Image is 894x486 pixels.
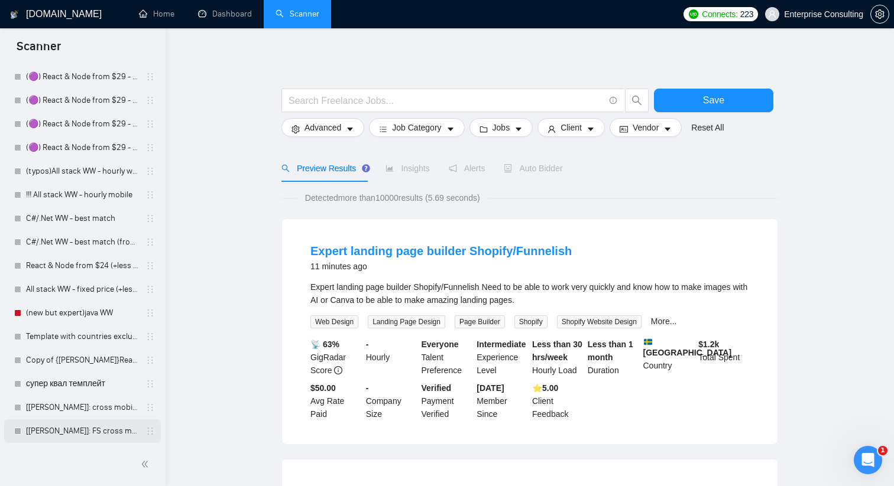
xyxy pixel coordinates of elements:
[281,164,290,172] span: search
[145,403,155,412] span: holder
[532,383,558,393] b: ⭐️ 5.00
[504,164,512,172] span: robot
[26,136,138,159] a: (🟣) React & Node from $29 - Sun
[366,340,369,349] b: -
[145,119,155,129] span: holder
[878,446,887,455] span: 1
[145,332,155,341] span: holder
[7,38,70,63] span: Scanner
[643,338,732,357] b: [GEOGRAPHIC_DATA]
[297,191,488,204] span: Detected more than 10000 results (5.69 seconds)
[198,9,252,19] a: dashboardDashboard
[26,65,138,89] a: (🟣) React & Node from $29 - Thu
[633,121,659,134] span: Vendor
[310,315,358,328] span: Web Design
[26,396,138,419] a: [[PERSON_NAME]]: cross mobile - суперквал
[422,340,459,349] b: Everyone
[145,237,155,247] span: holder
[26,301,138,325] a: (new but expert)java WW
[308,338,364,377] div: GigRadar Score
[870,5,889,24] button: setting
[26,254,138,278] a: React & Node from $24 (+less than 30h)
[768,10,776,18] span: user
[702,8,737,21] span: Connects:
[557,315,642,328] span: Shopify Website Design
[871,9,889,19] span: setting
[145,426,155,436] span: holder
[26,159,138,183] a: (typos)All stack WW - hourly web (+less than 30h)
[310,244,572,257] a: Expert landing page builder Shopify/Funnelish
[548,125,556,133] span: user
[449,164,457,172] span: notification
[308,381,364,420] div: Avg Rate Paid
[477,340,526,349] b: Intermediate
[26,419,138,443] a: [[PERSON_NAME]]: FS cross mobile - суперквал
[139,9,174,19] a: homeHome
[26,112,138,136] a: (🟣) React & Node from $29 - Sat
[379,125,387,133] span: bars
[141,458,153,470] span: double-left
[369,118,464,137] button: barsJob Categorycaret-down
[346,125,354,133] span: caret-down
[689,9,698,19] img: upwork-logo.png
[740,8,753,21] span: 223
[530,381,585,420] div: Client Feedback
[870,9,889,19] a: setting
[145,308,155,318] span: holder
[419,338,475,377] div: Talent Preference
[493,121,510,134] span: Jobs
[145,72,155,81] span: holder
[145,96,155,105] span: holder
[561,121,582,134] span: Client
[477,383,504,393] b: [DATE]
[26,278,138,301] a: All stack WW - fixed price (+less than 30h)
[620,125,628,133] span: idcard
[26,348,138,372] a: Copy of {[PERSON_NAME]}React/Next.js/Node.js (Long-term, All Niches)
[474,381,530,420] div: Member Since
[145,261,155,270] span: holder
[469,118,533,137] button: folderJobscaret-down
[641,338,697,377] div: Country
[514,315,548,328] span: Shopify
[446,125,455,133] span: caret-down
[585,338,641,377] div: Duration
[854,446,882,474] iframe: Intercom live chat
[422,383,452,393] b: Verified
[26,183,138,207] a: !!! All stack WW - hourly mobile
[276,9,319,19] a: searchScanner
[145,190,155,200] span: holder
[361,163,371,174] div: Tooltip anchor
[386,164,394,172] span: area-chart
[26,325,138,348] a: Template with countries excluded
[587,125,595,133] span: caret-down
[532,340,582,362] b: Less than 30 hrs/week
[455,315,505,328] span: Page Builder
[663,125,672,133] span: caret-down
[696,338,752,377] div: Total Spent
[654,89,773,112] button: Save
[419,381,475,420] div: Payment Verified
[305,121,341,134] span: Advanced
[289,93,604,108] input: Search Freelance Jobs...
[691,121,724,134] a: Reset All
[310,259,572,273] div: 11 minutes ago
[480,125,488,133] span: folder
[145,355,155,365] span: holder
[514,125,523,133] span: caret-down
[698,340,719,349] b: $ 1.2k
[386,164,429,173] span: Insights
[26,207,138,230] a: C#/.Net WW - best match
[537,118,605,137] button: userClientcaret-down
[145,167,155,176] span: holder
[145,214,155,223] span: holder
[625,89,649,112] button: search
[703,93,724,107] span: Save
[145,143,155,152] span: holder
[26,89,138,112] a: (🟣) React & Node from $29 - Fri
[366,383,369,393] b: -
[651,317,677,326] a: More...
[10,5,18,24] img: logo
[291,125,300,133] span: setting
[364,338,419,377] div: Hourly
[474,338,530,377] div: Experience Level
